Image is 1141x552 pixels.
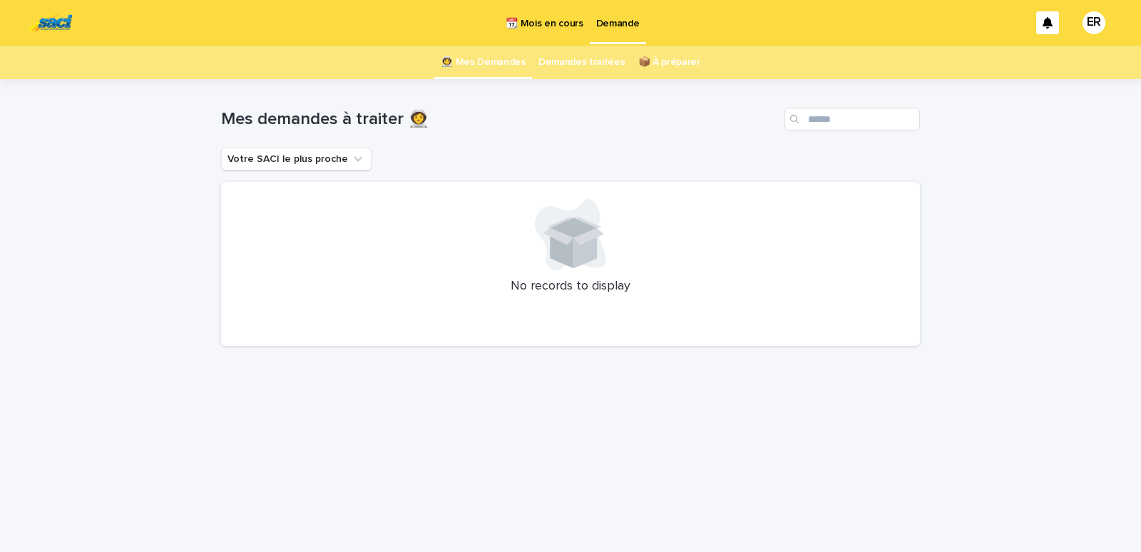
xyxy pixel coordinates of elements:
[784,108,920,131] input: Search
[29,9,72,37] img: UC29JcTLQ3GheANZ19ks
[221,109,779,130] h1: Mes demandes à traiter 👩‍🚀
[441,46,526,79] a: 👩‍🚀 Mes Demandes
[221,148,372,170] button: Votre SACI le plus proche
[538,46,625,79] a: Demandes traitées
[638,46,700,79] a: 📦 À préparer
[1083,11,1105,34] div: ER
[238,279,903,295] p: No records to display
